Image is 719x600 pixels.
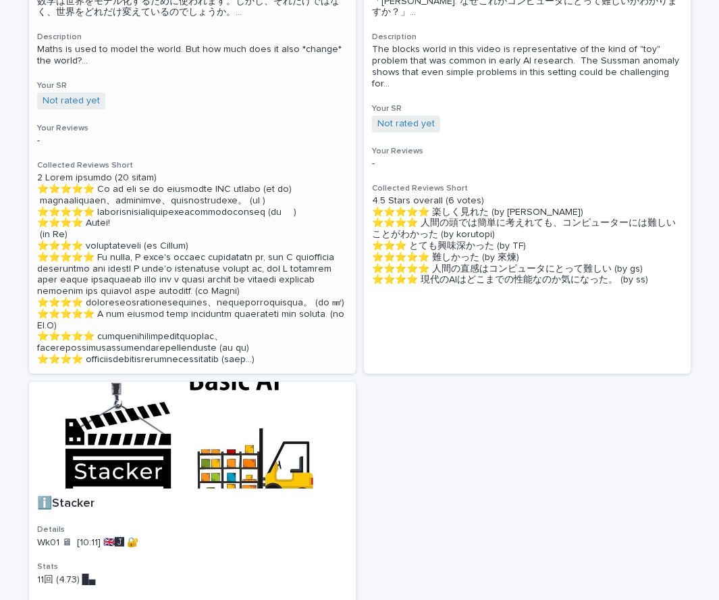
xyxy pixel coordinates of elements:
h3: Your SR [372,103,683,114]
h3: Your SR [37,80,348,91]
p: - [37,135,348,147]
span: Maths is used to model the world. But how much does it also *change* the world? ... [37,44,348,67]
h3: Description [37,32,348,43]
p: ℹ️Stacker [37,497,348,511]
p: Wk01 🖥 [10:11] 🇬🇧🅹️ 🔐 [37,537,348,549]
p: 4.5 Stars overall (6 votes) ⭐️⭐️⭐️⭐️⭐️ 楽しく見れた (by [PERSON_NAME]) ⭐️⭐️⭐️⭐️ 人間の頭では簡単に考えれても、コンピューターに... [372,195,683,286]
h3: Collected Reviews Short [37,160,348,171]
h3: Your Reviews [37,123,348,134]
h3: Stats [37,561,348,572]
h3: Your Reviews [372,146,683,157]
h3: Collected Reviews Short [372,183,683,194]
p: 11回 (4.73) █▄ [37,574,348,586]
p: 2 Lorem ipsumdo (20 sitam) ⭐️⭐️⭐️⭐️⭐️ Co ad eli se do eiusmodte INC utlabo (et do) magnaaliquaen、... [37,172,348,366]
h3: Details [37,524,348,535]
h3: Description [372,32,683,43]
p: - [372,158,683,170]
a: Not rated yet [43,95,100,107]
span: The blocks world in this video is representative of the kind of "toy" problem that was common in ... [372,44,683,89]
a: Not rated yet [377,118,435,130]
div: Maths is used to model the world. But how much does it also *change* the world? You will hear the... [37,44,348,67]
